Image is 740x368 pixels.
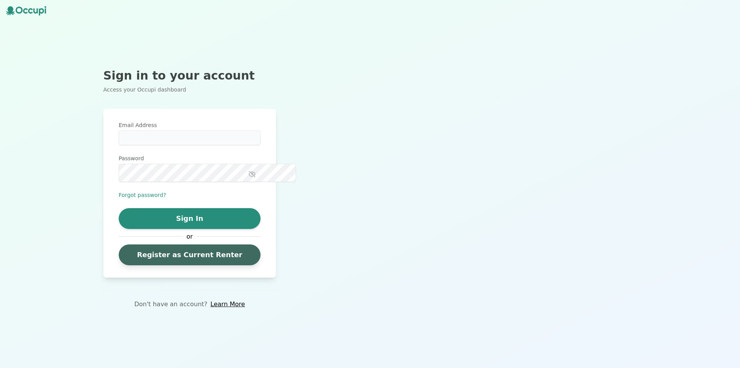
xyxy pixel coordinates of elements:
[183,232,197,241] span: or
[103,69,276,83] h2: Sign in to your account
[119,154,261,162] label: Password
[134,300,207,309] p: Don't have an account?
[119,121,261,129] label: Email Address
[210,300,245,309] a: Learn More
[119,208,261,229] button: Sign In
[119,244,261,265] a: Register as Current Renter
[103,86,276,93] p: Access your Occupi dashboard
[119,191,166,199] button: Forgot password?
